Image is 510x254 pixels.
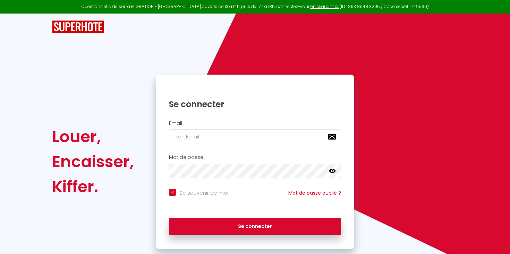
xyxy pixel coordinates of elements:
div: Louer, [52,124,134,149]
button: Se connecter [169,218,341,235]
a: Mot de passe oublié ? [288,189,341,196]
h1: Se connecter [169,99,341,110]
h2: Mot de passe [169,154,341,160]
div: Encaisser, [52,149,134,174]
input: Ton Email [169,129,341,144]
a: en cliquant ici [311,3,339,9]
h2: Email [169,120,341,126]
div: Kiffer. [52,174,134,199]
img: SuperHote logo [52,20,104,33]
